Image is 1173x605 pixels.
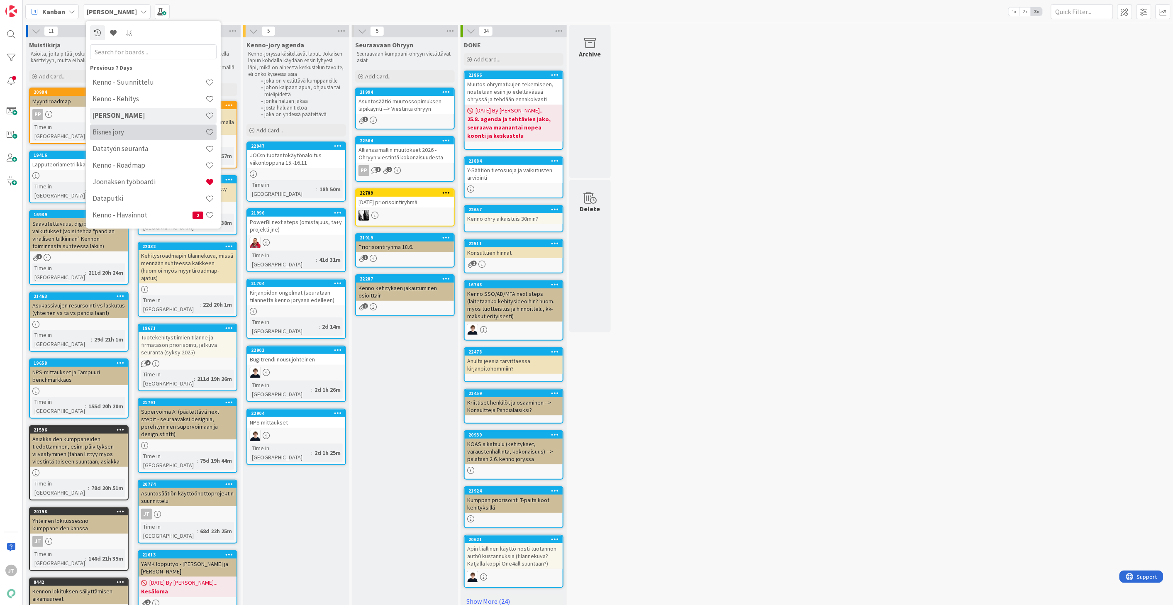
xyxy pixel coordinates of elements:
[93,95,205,103] h4: Kenno - Kehitys
[149,578,217,587] span: [DATE] By [PERSON_NAME]...
[86,268,125,277] div: 211d 20h 24m
[250,430,261,441] img: MT
[465,157,563,165] div: 21884
[247,354,345,365] div: Bugitrendi nousujohteinen
[139,243,237,250] div: 22332
[247,209,345,217] div: 21996
[29,425,129,500] a: 21596Asiakkaiden kumppaneiden tiedottaminen, esim. päivityksen viivästyminen (tähän liittyy myös ...
[30,293,128,318] div: 21463Asukassivujen resursointi vs laskutus (yhteinen vs ta vs pandia laarit)
[5,5,17,17] img: Visit kanbanzone.com
[468,537,563,542] div: 20621
[247,280,345,305] div: 21704Kirjanpidon ongelmat (seurataan tilannetta kenno joryssä edelleen)
[93,144,205,153] h4: Datatyön seuranta
[142,325,237,331] div: 18671
[465,213,563,224] div: Kenno ohry aikaistuis 30min?
[468,158,563,164] div: 21884
[141,370,194,388] div: Time in [GEOGRAPHIC_DATA]
[316,185,317,194] span: :
[370,26,384,36] span: 5
[468,207,563,212] div: 22657
[464,280,563,341] a: 16748Kenno SSO/AD/MFA next steps (laitetaanko kehitysideoihin? huom. myös tuotteistus ja hinnoitt...
[464,486,563,528] a: 21924Kumppanipriorisointi T-paita koot kehityksillä
[30,151,128,170] div: 19416Lapputeoriametriikkamuistiinpanoja
[90,44,217,59] input: Search for boards...
[251,347,345,353] div: 22903
[86,554,125,563] div: 146d 21h 35m
[468,241,563,246] div: 22511
[311,385,312,394] span: :
[360,276,454,282] div: 22287
[465,431,563,464] div: 20939KOAS aikataulu (kehitykset, varaustenhallinta, kokonaisuus) --> palataan 2.6. kenno joryssä
[251,281,345,286] div: 21704
[312,448,343,457] div: 2d 1h 25m
[317,185,343,194] div: 18h 50m
[312,385,343,394] div: 2d 1h 26m
[363,303,368,309] span: 2
[1051,4,1113,19] input: Quick Filter...
[30,359,128,385] div: 19658NPS-mittaukset ja Tampuuri benchmarkkaus
[467,324,478,335] img: MT
[29,292,129,352] a: 21463Asukassivujen resursointi vs laskutus (yhteinen vs ta vs pandia laarit)Time in [GEOGRAPHIC_D...
[465,495,563,513] div: Kumppanipriorisointi T-paita koot kehityksillä
[30,159,128,170] div: Lapputeoriametriikkamuistiinpanoja
[356,137,454,144] div: 22564
[256,111,345,118] li: joka on yhdessä päätettävä
[356,210,454,221] div: KV
[465,71,563,79] div: 21866
[360,235,454,241] div: 21919
[32,122,88,141] div: Time in [GEOGRAPHIC_DATA]
[30,88,128,96] div: 20984
[261,26,276,36] span: 5
[468,488,563,494] div: 21924
[247,237,345,248] div: JS
[139,332,237,358] div: Tuotekehitystiimien tilanne ja firmatason priorisointi, jatkuva seuranta (syksy 2025)
[141,451,197,470] div: Time in [GEOGRAPHIC_DATA]
[93,78,205,86] h4: Kenno - Suunnittelu
[34,152,128,158] div: 19416
[250,381,311,399] div: Time in [GEOGRAPHIC_DATA]
[201,300,234,309] div: 22d 20h 1m
[142,552,237,558] div: 21613
[464,71,563,150] a: 21866Muutos ohrymatkujen tekemiseen, nostetaan esiin jo edeltävässä ohryssä ja tehdään ennakoivas...
[256,127,283,134] span: Add Card...
[358,210,369,221] img: KV
[358,165,369,176] div: PP
[465,536,563,543] div: 20621
[316,255,317,264] span: :
[141,522,197,540] div: Time in [GEOGRAPHIC_DATA]
[360,190,454,196] div: 22789
[30,578,128,604] div: 8442Kennon lokituksen säilyttämisen aikamääreet
[85,268,86,277] span: :
[1020,7,1031,16] span: 2x
[142,244,237,249] div: 22332
[34,89,128,95] div: 20984
[250,237,261,248] img: JS
[356,189,454,197] div: 22789
[30,508,128,534] div: 20198Yhteinen lokitussessio kumppaneiden kanssa
[247,142,345,150] div: 22947
[141,587,234,595] b: Kesäloma
[247,142,345,168] div: 22947JOO:n tuotantokäytönaloitus viikonloppuna 15.-16.11
[246,409,346,465] a: 22904NPS mittauksetMTTime in [GEOGRAPHIC_DATA]:2d 1h 25m
[93,111,205,120] h4: [PERSON_NAME]
[32,263,85,282] div: Time in [GEOGRAPHIC_DATA]
[139,324,237,358] div: 18671Tuotekehitystiimien tilanne ja firmatason priorisointi, jatkuva seuranta (syksy 2025)
[93,227,205,236] h4: Kenno - Tavoiteaikataulut
[467,571,478,582] img: MT
[356,275,454,283] div: 22287
[30,434,128,467] div: Asiakkaiden kumppaneiden tiedottaminen, esim. päivityksen viivästyminen (tähän liittyy myös viest...
[87,7,137,16] b: [PERSON_NAME]
[465,79,563,105] div: Muutos ohrymatkujen tekemiseen, nostetaan esiin jo edeltävässä ohryssä ja tehdään ennakoivasti
[93,194,205,202] h4: Dataputki
[34,427,128,433] div: 21596
[30,578,128,586] div: 8442
[142,400,237,405] div: 21791
[246,41,304,49] span: Kenno-jory agenda
[468,349,563,355] div: 22478
[355,188,455,227] a: 22789[DATE] priorisointiryhmäKV
[30,151,128,159] div: 19416
[194,374,195,383] span: :
[86,402,125,411] div: 155d 20h 20m
[37,254,42,259] span: 1
[1031,7,1042,16] span: 3x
